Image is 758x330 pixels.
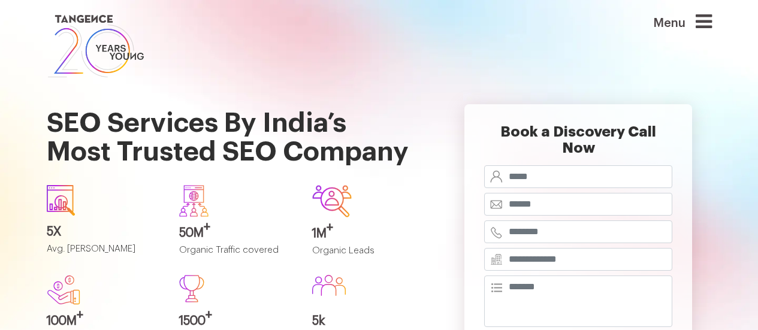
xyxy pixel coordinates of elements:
h3: 5X [47,225,162,238]
img: new.svg [47,275,80,305]
sup: + [204,221,210,233]
img: Group%20586.svg [312,275,346,296]
h3: 100M [47,314,162,328]
h3: 1500 [179,314,294,328]
p: Organic Leads [312,246,427,266]
img: Path%20473.svg [179,275,204,302]
sup: + [206,309,212,321]
h2: Book a Discovery Call Now [484,124,672,165]
h3: 1M [312,227,427,240]
img: Group-640.svg [179,185,209,216]
h3: 5k [312,314,427,328]
sup: + [327,222,333,234]
p: Organic Traffic covered [179,246,294,265]
img: logo SVG [47,12,145,80]
img: Group-642.svg [312,185,352,217]
h3: 50M [179,226,294,240]
h1: SEO Services By India’s Most Trusted SEO Company [47,80,427,175]
sup: + [77,309,83,321]
img: icon1.svg [47,185,76,216]
p: Avg. [PERSON_NAME] [47,244,162,264]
